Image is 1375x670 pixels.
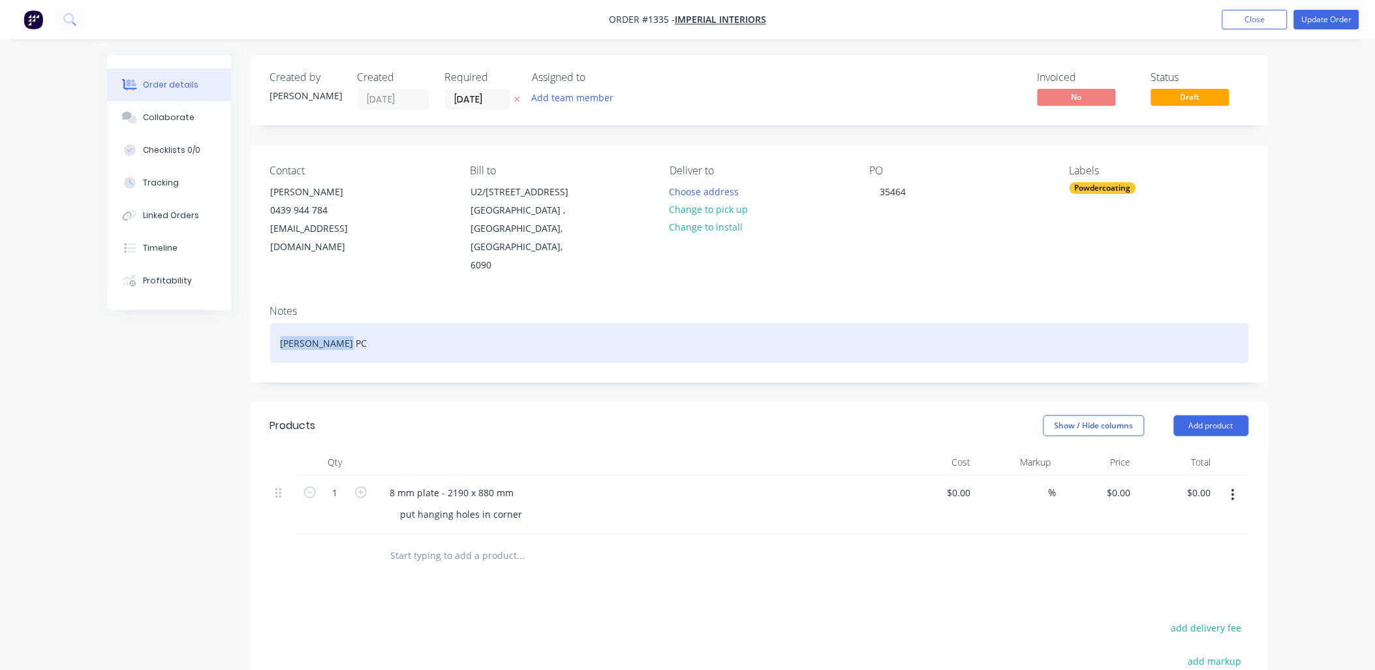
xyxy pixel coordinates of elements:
div: U2/[STREET_ADDRESS] [471,183,579,201]
div: Tracking [143,177,179,189]
button: Update Order [1294,10,1359,29]
div: [PERSON_NAME]0439 944 784[EMAIL_ADDRESS][DOMAIN_NAME] [260,182,390,257]
button: Profitability [107,264,231,297]
button: Add team member [533,89,621,106]
div: Linked Orders [143,210,199,221]
span: Order #1335 - [609,14,675,26]
button: Order details [107,69,231,101]
div: [PERSON_NAME] [270,89,342,103]
div: Status [1151,71,1249,84]
input: Start typing to add a product... [390,543,651,569]
button: Change to install [662,218,750,236]
div: 0439 944 784 [271,201,379,219]
div: put hanging holes in corner [390,505,533,524]
div: Bill to [470,165,649,177]
button: Timeline [107,232,231,264]
div: Markup [976,449,1057,475]
span: % [1049,485,1057,500]
div: U2/[STREET_ADDRESS][GEOGRAPHIC_DATA] , [GEOGRAPHIC_DATA], [GEOGRAPHIC_DATA], 6090 [459,182,590,275]
div: Timeline [143,242,178,254]
div: PO [870,165,1049,177]
button: Checklists 0/0 [107,134,231,167]
button: add delivery fee [1165,619,1249,637]
div: [GEOGRAPHIC_DATA] , [GEOGRAPHIC_DATA], [GEOGRAPHIC_DATA], 6090 [471,201,579,274]
div: [PERSON_NAME] PC [270,323,1249,363]
div: Required [445,71,517,84]
span: No [1038,89,1116,105]
div: Checklists 0/0 [143,144,200,156]
div: 35464 [870,182,917,201]
div: Cost [897,449,977,475]
button: Tracking [107,167,231,199]
div: Order details [143,79,198,91]
button: Add product [1174,415,1249,436]
button: Linked Orders [107,199,231,232]
div: Qty [296,449,375,475]
div: 8 mm plate - 2190 x 880 mm [380,483,525,502]
div: [PERSON_NAME] [271,183,379,201]
span: Draft [1151,89,1229,105]
div: Notes [270,305,1249,317]
div: Assigned to [533,71,663,84]
div: Profitability [143,275,192,287]
div: Invoiced [1038,71,1136,84]
div: Total [1136,449,1216,475]
button: Choose address [662,182,746,200]
div: Labels [1070,165,1248,177]
button: Add team member [525,89,621,106]
div: Created by [270,71,342,84]
button: Change to pick up [662,200,755,218]
div: Products [270,418,316,434]
div: Price [1057,449,1137,475]
div: Collaborate [143,112,194,123]
button: Show / Hide columns [1043,415,1145,436]
a: Imperial Interiors [675,14,766,26]
div: Deliver to [670,165,848,177]
div: Contact [270,165,449,177]
img: Factory [23,10,43,29]
button: add markup [1182,652,1249,670]
div: Powdercoating [1070,182,1136,194]
div: Created [358,71,429,84]
div: [EMAIL_ADDRESS][DOMAIN_NAME] [271,219,379,256]
button: Close [1222,10,1288,29]
button: Collaborate [107,101,231,134]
